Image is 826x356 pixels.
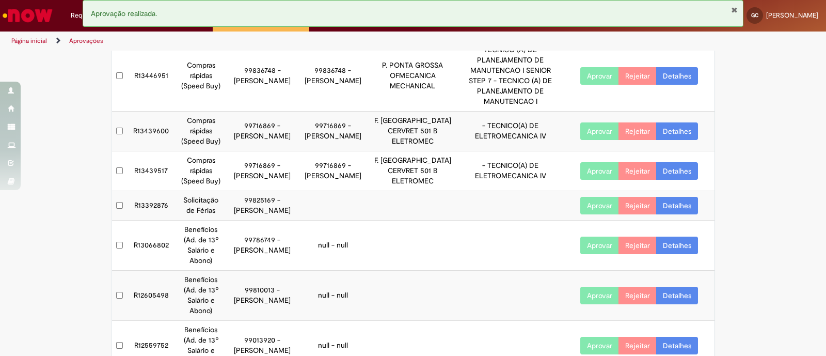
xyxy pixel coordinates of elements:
[227,191,297,221] td: 99825169 - [PERSON_NAME]
[656,67,698,85] a: Detalhes
[128,41,175,112] td: R13446951
[656,122,698,140] a: Detalhes
[618,67,657,85] button: Rejeitar
[227,221,297,271] td: 99786749 - [PERSON_NAME]
[580,122,619,140] button: Aprovar
[618,122,657,140] button: Rejeitar
[580,337,619,354] button: Aprovar
[618,237,657,254] button: Rejeitar
[656,162,698,180] a: Detalhes
[297,151,368,191] td: 99716869 - [PERSON_NAME]
[71,10,107,21] span: Requisições
[368,151,457,191] td: F. [GEOGRAPHIC_DATA] CERVRET 501 B ELETROMEC
[368,112,457,151] td: F. [GEOGRAPHIC_DATA] CERVRET 501 B ELETROMEC
[580,287,619,304] button: Aprovar
[656,237,698,254] a: Detalhes
[580,67,619,85] button: Aprovar
[618,162,657,180] button: Rejeitar
[297,112,368,151] td: 99716869 - [PERSON_NAME]
[1,5,54,26] img: ServiceNow
[227,271,297,321] td: 99810013 - [PERSON_NAME]
[175,41,227,112] td: Compras rápidas (Speed Buy)
[618,197,657,214] button: Rejeitar
[175,191,227,221] td: Solicitação de Férias
[297,221,368,271] td: null - null
[175,221,227,271] td: Benefícios (Ad. de 13º Salário e Abono)
[227,41,297,112] td: 99836748 - [PERSON_NAME]
[656,197,698,214] a: Detalhes
[457,41,564,112] td: TECNICO (A) DE PLANEJAMENTO DE MANUTENCAO I SENIOR STEP 7 - TECNICO (A) DE PLANEJAMENTO DE MANUTE...
[297,41,368,112] td: 99836748 - [PERSON_NAME]
[128,221,175,271] td: R13066802
[368,41,457,112] td: P. PONTA GROSSA OFMECANICA MECHANICAL
[297,271,368,321] td: null - null
[751,12,758,19] span: GC
[128,191,175,221] td: R13392876
[175,112,227,151] td: Compras rápidas (Speed Buy)
[91,9,157,18] span: Aprovação realizada.
[580,197,619,214] button: Aprovar
[766,11,818,20] span: [PERSON_NAME]
[175,151,227,191] td: Compras rápidas (Speed Buy)
[580,162,619,180] button: Aprovar
[128,271,175,321] td: R12605498
[457,151,564,191] td: - TECNICO(A) DE ELETROMECANICA IV
[580,237,619,254] button: Aprovar
[656,287,698,304] a: Detalhes
[11,37,47,45] a: Página inicial
[128,112,175,151] td: R13439600
[175,271,227,321] td: Benefícios (Ad. de 13º Salário e Abono)
[457,112,564,151] td: - TECNICO(A) DE ELETROMECANICA IV
[227,151,297,191] td: 99716869 - [PERSON_NAME]
[618,337,657,354] button: Rejeitar
[227,112,297,151] td: 99716869 - [PERSON_NAME]
[69,37,103,45] a: Aprovações
[618,287,657,304] button: Rejeitar
[128,151,175,191] td: R13439517
[8,32,543,51] ul: Trilhas de página
[731,6,738,14] button: Fechar Notificação
[656,337,698,354] a: Detalhes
